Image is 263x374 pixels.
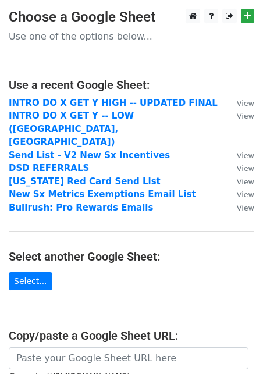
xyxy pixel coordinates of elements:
[9,176,161,187] a: [US_STATE] Red Card Send List
[9,150,170,161] a: Send List - V2 New Sx Incentives
[9,9,254,26] h3: Choose a Google Sheet
[225,189,254,200] a: View
[9,202,153,213] a: Bullrush: Pro Rewards Emails
[9,111,134,147] a: INTRO DO X GET Y -- LOW ([GEOGRAPHIC_DATA], [GEOGRAPHIC_DATA])
[237,204,254,212] small: View
[9,272,52,290] a: Select...
[9,98,218,108] a: INTRO DO X GET Y HIGH -- UPDATED FINAL
[9,189,196,200] a: New Sx Metrics Exemptions Email List
[237,99,254,108] small: View
[225,163,254,173] a: View
[225,176,254,187] a: View
[237,177,254,186] small: View
[225,150,254,161] a: View
[237,164,254,173] small: View
[237,112,254,120] small: View
[237,151,254,160] small: View
[9,250,254,263] h4: Select another Google Sheet:
[225,111,254,121] a: View
[9,347,248,369] input: Paste your Google Sheet URL here
[225,202,254,213] a: View
[237,190,254,199] small: View
[9,78,254,92] h4: Use a recent Google Sheet:
[225,98,254,108] a: View
[9,163,89,173] a: DSD REFERRALS
[9,30,254,42] p: Use one of the options below...
[9,329,254,343] h4: Copy/paste a Google Sheet URL:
